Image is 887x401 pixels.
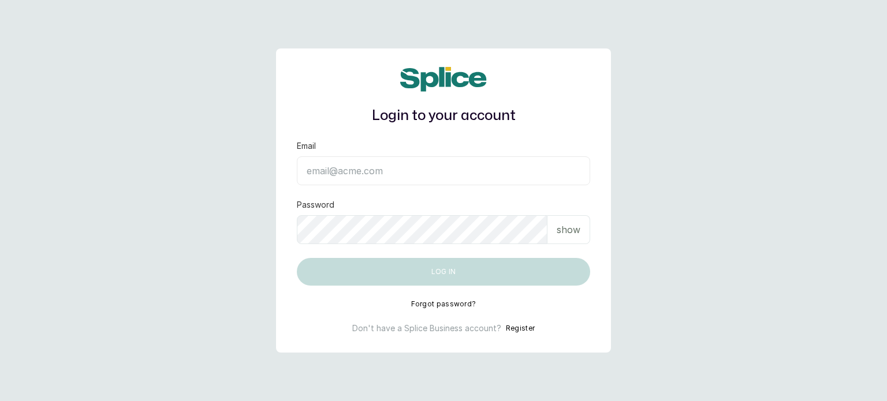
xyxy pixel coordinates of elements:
[352,323,501,334] p: Don't have a Splice Business account?
[557,223,580,237] p: show
[297,106,590,126] h1: Login to your account
[297,258,590,286] button: Log in
[297,156,590,185] input: email@acme.com
[506,323,535,334] button: Register
[411,299,476,309] button: Forgot password?
[297,199,334,211] label: Password
[297,140,316,152] label: Email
